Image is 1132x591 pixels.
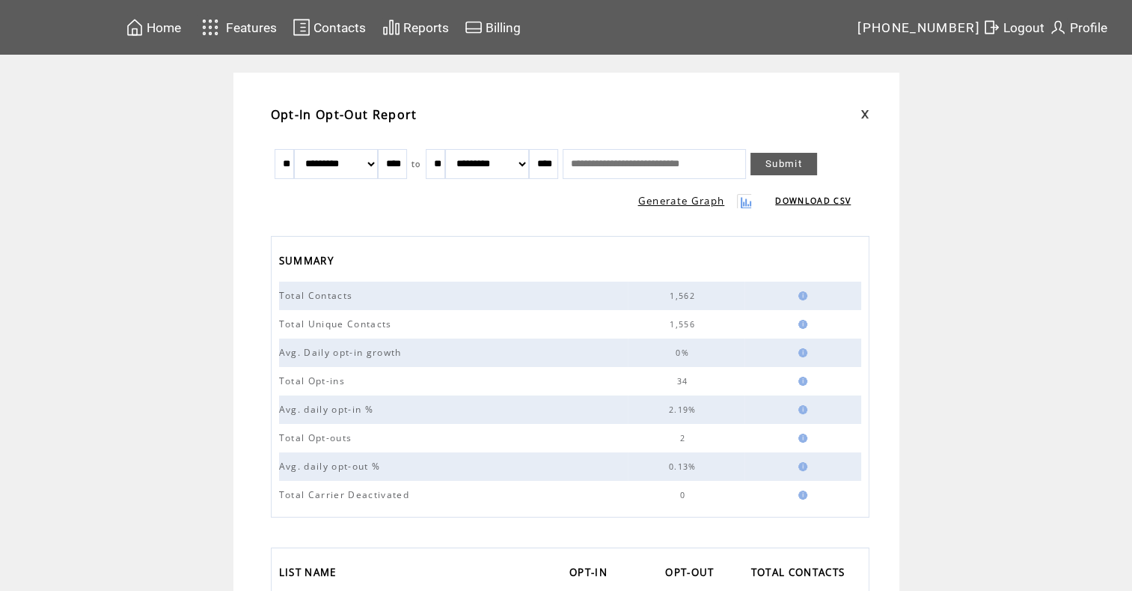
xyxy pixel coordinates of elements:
[794,348,807,357] img: help.gif
[669,404,700,415] span: 2.19%
[380,16,451,39] a: Reports
[279,375,349,387] span: Total Opt-ins
[279,346,406,359] span: Avg. Daily opt-in growth
[226,20,277,35] span: Features
[271,106,417,123] span: Opt-In Opt-Out Report
[794,491,807,500] img: help.gif
[313,20,366,35] span: Contacts
[676,348,693,358] span: 0%
[462,16,523,39] a: Billing
[279,562,340,587] span: LIST NAME
[750,153,817,175] a: Submit
[679,490,688,500] span: 0
[638,194,725,207] a: Generate Graph
[126,18,144,37] img: home.svg
[794,377,807,386] img: help.gif
[670,291,699,301] span: 1,562
[794,434,807,443] img: help.gif
[677,376,692,387] span: 34
[279,562,344,587] a: LIST NAME
[569,562,611,587] span: OPT-IN
[279,488,413,501] span: Total Carrier Deactivated
[412,159,421,169] span: to
[293,18,310,37] img: contacts.svg
[279,318,396,330] span: Total Unique Contacts
[751,562,853,587] a: TOTAL CONTACTS
[980,16,1047,39] a: Logout
[679,433,688,443] span: 2
[669,461,700,472] span: 0.13%
[403,20,449,35] span: Reports
[1049,18,1067,37] img: profile.svg
[279,460,385,473] span: Avg. daily opt-out %
[279,289,357,302] span: Total Contacts
[794,462,807,471] img: help.gif
[279,431,356,444] span: Total Opt-outs
[982,18,1000,37] img: exit.svg
[279,403,377,416] span: Avg. daily opt-in %
[1070,20,1107,35] span: Profile
[794,291,807,300] img: help.gif
[665,562,721,587] a: OPT-OUT
[794,405,807,414] img: help.gif
[147,20,181,35] span: Home
[279,250,337,275] span: SUMMARY
[751,562,849,587] span: TOTAL CONTACTS
[569,562,615,587] a: OPT-IN
[486,20,521,35] span: Billing
[1003,20,1044,35] span: Logout
[123,16,183,39] a: Home
[775,196,851,206] a: DOWNLOAD CSV
[290,16,368,39] a: Contacts
[670,319,699,330] span: 1,556
[382,18,400,37] img: chart.svg
[665,562,718,587] span: OPT-OUT
[465,18,483,37] img: creidtcard.svg
[1047,16,1110,39] a: Profile
[857,20,980,35] span: [PHONE_NUMBER]
[794,320,807,329] img: help.gif
[198,15,224,40] img: features.svg
[195,13,280,42] a: Features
